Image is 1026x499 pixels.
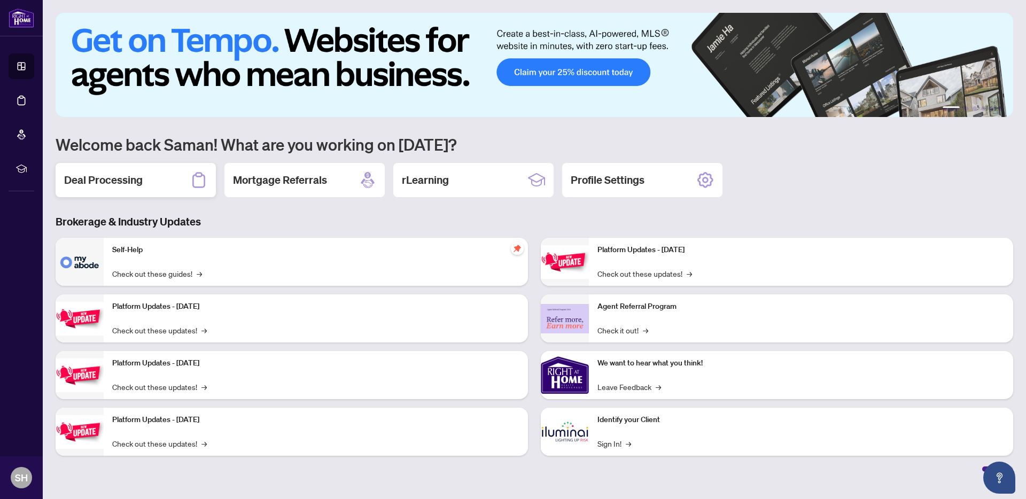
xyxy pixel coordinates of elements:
[197,268,202,279] span: →
[597,357,1005,369] p: We want to hear what you think!
[943,106,960,111] button: 1
[112,438,207,449] a: Check out these updates!→
[56,302,104,336] img: Platform Updates - September 16, 2025
[983,462,1015,494] button: Open asap
[9,8,34,28] img: logo
[112,414,519,426] p: Platform Updates - [DATE]
[233,173,327,188] h2: Mortgage Referrals
[541,304,589,333] img: Agent Referral Program
[201,324,207,336] span: →
[597,438,631,449] a: Sign In!→
[981,106,985,111] button: 4
[112,301,519,313] p: Platform Updates - [DATE]
[511,242,524,255] span: pushpin
[597,324,648,336] a: Check it out!→
[597,381,661,393] a: Leave Feedback→
[201,438,207,449] span: →
[541,408,589,456] img: Identify your Client
[201,381,207,393] span: →
[626,438,631,449] span: →
[597,301,1005,313] p: Agent Referral Program
[998,106,1002,111] button: 6
[597,244,1005,256] p: Platform Updates - [DATE]
[15,470,28,485] span: SH
[571,173,644,188] h2: Profile Settings
[973,106,977,111] button: 3
[56,214,1013,229] h3: Brokerage & Industry Updates
[964,106,968,111] button: 2
[541,245,589,279] img: Platform Updates - June 23, 2025
[643,324,648,336] span: →
[597,414,1005,426] p: Identify your Client
[990,106,994,111] button: 5
[56,238,104,286] img: Self-Help
[56,415,104,449] img: Platform Updates - July 8, 2025
[112,357,519,369] p: Platform Updates - [DATE]
[56,358,104,392] img: Platform Updates - July 21, 2025
[656,381,661,393] span: →
[112,244,519,256] p: Self-Help
[56,13,1013,117] img: Slide 0
[687,268,692,279] span: →
[56,134,1013,154] h1: Welcome back Saman! What are you working on [DATE]?
[112,381,207,393] a: Check out these updates!→
[64,173,143,188] h2: Deal Processing
[112,324,207,336] a: Check out these updates!→
[112,268,202,279] a: Check out these guides!→
[597,268,692,279] a: Check out these updates!→
[402,173,449,188] h2: rLearning
[541,351,589,399] img: We want to hear what you think!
